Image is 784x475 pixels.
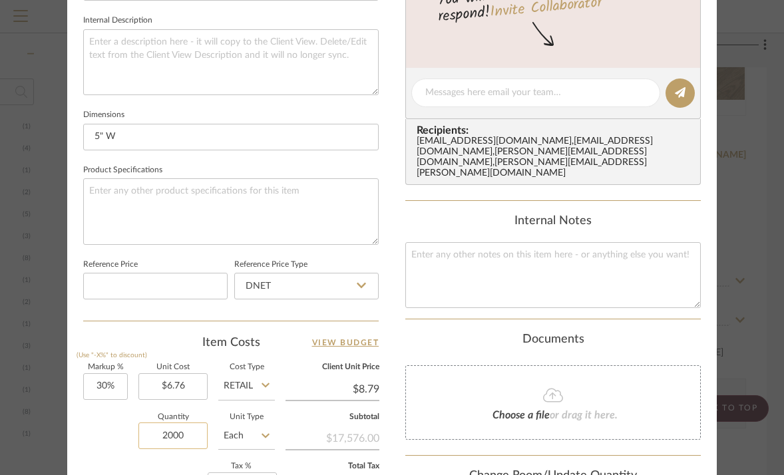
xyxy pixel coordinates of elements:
[218,364,275,371] label: Cost Type
[417,136,695,179] div: [EMAIL_ADDRESS][DOMAIN_NAME] , [EMAIL_ADDRESS][DOMAIN_NAME] , [PERSON_NAME][EMAIL_ADDRESS][DOMAIN...
[83,124,379,150] input: Enter the dimensions of this item
[83,364,128,371] label: Markup %
[550,410,618,420] span: or drag it here.
[405,214,701,229] div: Internal Notes
[138,364,208,371] label: Unit Cost
[286,414,379,420] label: Subtotal
[405,333,701,347] div: Documents
[218,414,275,420] label: Unit Type
[83,261,138,268] label: Reference Price
[83,17,152,24] label: Internal Description
[83,112,124,118] label: Dimensions
[138,414,208,420] label: Quantity
[312,335,379,351] a: View Budget
[83,167,162,174] label: Product Specifications
[83,335,379,351] div: Item Costs
[286,364,379,371] label: Client Unit Price
[417,124,695,136] span: Recipients:
[234,261,307,268] label: Reference Price Type
[286,425,379,449] div: $17,576.00
[286,463,379,470] label: Total Tax
[492,410,550,420] span: Choose a file
[208,463,275,470] label: Tax %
